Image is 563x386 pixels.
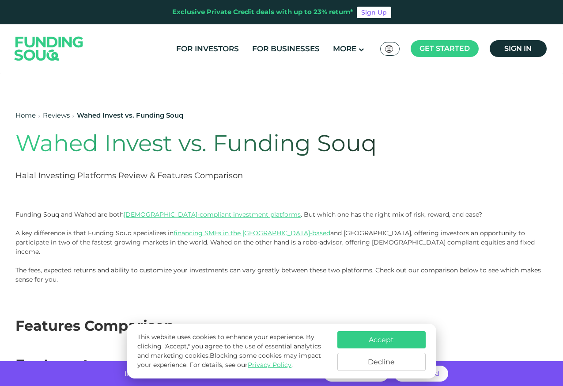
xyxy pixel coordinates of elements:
h1: Wahed Invest vs. Funding Souq [15,130,443,157]
a: Sign in [490,40,547,57]
p: This website uses cookies to enhance your experience. By clicking "Accept," you agree to the use ... [137,332,328,370]
img: SA Flag [385,45,393,53]
a: Reviews [43,111,70,119]
span: Funding Souq and Wahed are both . But which one has the right mix of risk, reward, and ease? [15,210,482,218]
span: Get started [419,44,470,53]
a: Sign Up [357,7,391,18]
span: Invest with no hidden fees and get returns of up to [125,369,291,378]
img: Logo [6,26,92,71]
a: For Businesses [250,42,322,56]
a: Home [15,111,36,119]
a: For Investors [174,42,241,56]
span: Blocking some cookies may impact your experience. [137,352,321,369]
span: For details, see our . [189,361,293,369]
div: For Investors [15,354,550,375]
button: Decline [337,353,426,371]
a: Privacy Policy [248,361,291,369]
a: financing SMEs in the [GEOGRAPHIC_DATA]-based [174,229,330,237]
a: [DEMOGRAPHIC_DATA]-compliant investment platforms [124,210,301,218]
h2: Halal Investing Platforms Review & Features Comparison [15,170,443,181]
span: Sign in [504,44,532,53]
span: Features Comparison [15,317,174,334]
div: Wahed Invest vs. Funding Souq [77,111,183,121]
div: Exclusive Private Credit deals with up to 23% return* [172,7,353,17]
span: More [333,44,356,53]
button: Accept [337,331,426,348]
span: The fees, expected returns and ability to customize your investments can vary greatly between the... [15,266,541,283]
span: A key difference is that Funding Souq specializes in and [GEOGRAPHIC_DATA], offering investors an... [15,229,535,256]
